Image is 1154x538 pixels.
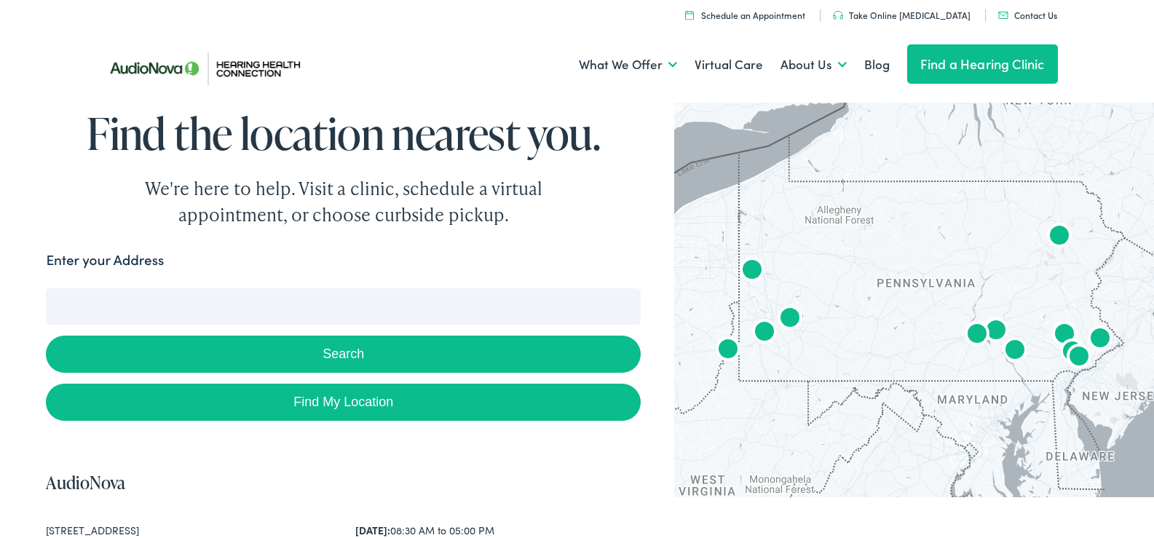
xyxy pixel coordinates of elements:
a: Virtual Care [695,38,763,92]
strong: [DATE]: [355,523,390,537]
div: AudioNova [997,334,1032,369]
button: Search [46,336,641,373]
div: AudioNova [960,318,995,353]
div: AudioNova [979,315,1013,349]
a: Schedule an Appointment [685,9,805,21]
div: AudioNova [1083,323,1118,357]
div: AudioNova [747,316,782,351]
a: Find a Hearing Clinic [907,44,1058,84]
a: Blog [864,38,890,92]
a: Take Online [MEDICAL_DATA] [833,9,971,21]
a: Contact Us [998,9,1057,21]
a: What We Offer [579,38,677,92]
div: AudioNova [1062,341,1096,376]
div: AudioNova [735,254,770,289]
a: About Us [780,38,847,92]
input: Enter your address or zip code [46,288,641,325]
div: We're here to help. Visit a clinic, schedule a virtual appointment, or choose curbside pickup. [111,175,577,228]
div: AudioNova [1042,220,1077,255]
a: AudioNova [46,470,125,494]
div: AudioNova [772,302,807,337]
div: AudioNova [711,333,746,368]
img: utility icon [833,11,843,20]
div: [STREET_ADDRESS] [46,523,331,538]
h1: Find the location nearest you. [46,109,641,157]
div: AudioNova [1055,336,1090,371]
a: Find My Location [46,384,641,421]
img: utility icon [685,10,694,20]
img: utility icon [998,12,1008,19]
label: Enter your Address [46,250,164,271]
div: AudioNova [1047,318,1082,353]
